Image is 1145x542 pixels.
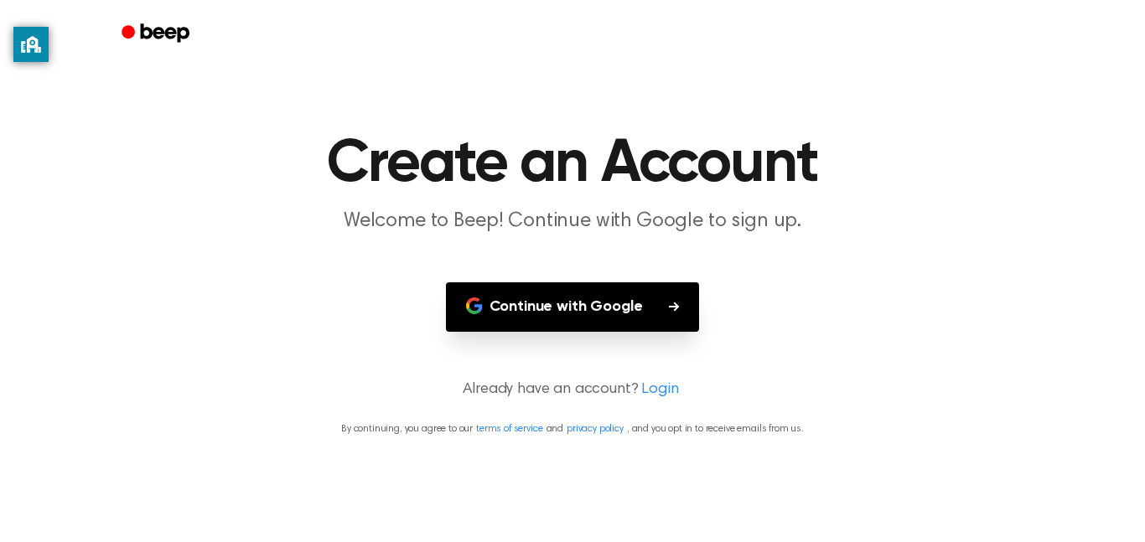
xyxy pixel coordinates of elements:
[567,424,624,434] a: privacy policy
[476,424,542,434] a: terms of service
[13,27,49,62] button: privacy banner
[20,421,1125,436] p: By continuing, you agree to our and , and you opt in to receive emails from us.
[143,134,1002,194] h1: Create an Account
[20,379,1125,401] p: Already have an account?
[641,379,678,401] a: Login
[446,282,700,332] button: Continue with Google
[251,208,894,235] p: Welcome to Beep! Continue with Google to sign up.
[110,18,205,50] a: Beep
